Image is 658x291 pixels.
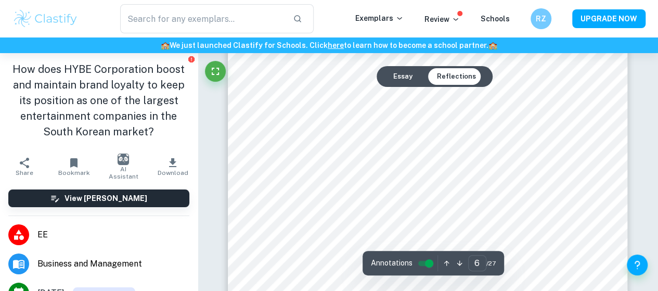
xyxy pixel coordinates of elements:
[385,68,421,85] button: Essay
[328,41,344,49] a: here
[64,193,147,204] h6: View [PERSON_NAME]
[37,258,189,270] span: Business and Management
[188,55,196,63] button: Report issue
[12,8,79,29] img: Clastify logo
[37,229,189,241] span: EE
[205,61,226,82] button: Fullscreen
[158,169,188,176] span: Download
[161,41,170,49] span: 🏫
[424,14,460,25] p: Review
[118,154,129,165] img: AI Assistant
[58,169,90,176] span: Bookmark
[148,152,198,181] button: Download
[99,152,148,181] button: AI Assistant
[2,40,656,51] h6: We just launched Clastify for Schools. Click to learn how to become a school partner.
[572,9,646,28] button: UPGRADE NOW
[531,8,551,29] button: RZ
[627,255,648,275] button: Help and Feedback
[49,152,99,181] button: Bookmark
[488,41,497,49] span: 🏫
[481,15,510,23] a: Schools
[8,61,189,140] h1: How does HYBE Corporation boost and maintain brand loyalty to keep its position as one of the lar...
[355,12,404,24] p: Exemplars
[486,259,496,268] span: / 27
[8,189,189,207] button: View [PERSON_NAME]
[16,169,33,176] span: Share
[371,258,412,269] span: Annotations
[429,68,484,85] button: Reflections
[535,13,547,24] h6: RZ
[120,4,285,33] input: Search for any exemplars...
[105,166,142,180] span: AI Assistant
